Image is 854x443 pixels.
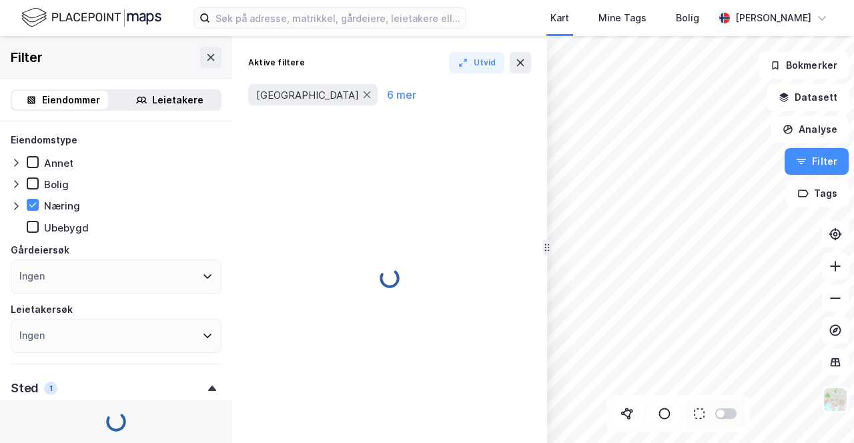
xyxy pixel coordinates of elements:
input: Søk på adresse, matrikkel, gårdeiere, leietakere eller personer [210,8,466,28]
div: [PERSON_NAME] [735,10,811,26]
div: Bolig [676,10,699,26]
div: Kart [550,10,569,26]
div: Mine Tags [598,10,647,26]
div: Kontrollprogram for chat [787,379,854,443]
img: logo.f888ab2527a4732fd821a326f86c7f29.svg [21,6,161,29]
iframe: Chat Widget [787,379,854,443]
